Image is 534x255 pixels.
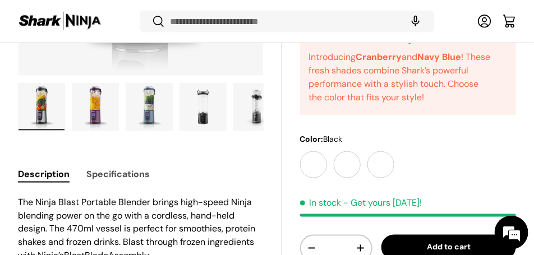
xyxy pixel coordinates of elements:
[367,151,394,178] label: Sold out
[19,84,65,131] img: ninja-blast-portable-blender-black-left-side-view-sharkninja-philippines
[126,84,172,131] img: Ninja Blast™ Portable Blender (BC151PH)
[300,133,343,145] legend: Color:
[309,50,491,104] p: Introducing and ! These fresh shades combine Shark’s powerful performance with a stylish touch. C...
[300,196,342,208] span: In stock
[418,50,462,62] strong: Navy Blue
[356,50,402,62] strong: Cranberry
[324,133,343,143] span: Black
[18,10,102,32] img: Shark Ninja Philippines
[72,84,118,131] img: Ninja Blast™ Portable Blender (BC151PH)
[180,84,226,131] img: ninja-blast-portable-blender-black-without-sample-content-front-view-sharkninja-philippines
[234,84,280,131] img: ninja-blast-portable-blender-black-without-sample-content-open-lid-left-side-view-sharkninja-phil...
[86,161,150,187] button: Specifications
[18,161,70,187] button: Description
[398,9,434,34] speech-search-button: Search by voice
[344,196,422,208] p: - Get yours [DATE]!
